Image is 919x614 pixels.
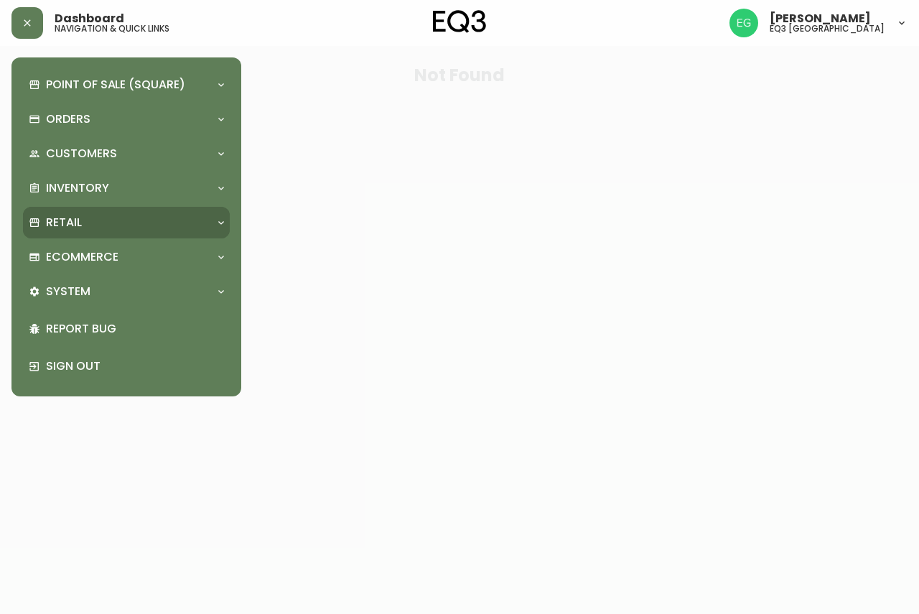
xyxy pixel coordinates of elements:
p: Ecommerce [46,249,118,265]
div: Ecommerce [23,241,230,273]
p: System [46,284,90,299]
div: Sign Out [23,348,230,385]
div: Orders [23,103,230,135]
p: Customers [46,146,117,162]
p: Inventory [46,180,109,196]
div: System [23,276,230,307]
img: logo [433,10,486,33]
p: Report Bug [46,321,224,337]
p: Retail [46,215,82,231]
p: Point of Sale (Square) [46,77,185,93]
div: Retail [23,207,230,238]
h5: navigation & quick links [55,24,169,33]
div: Customers [23,138,230,169]
div: Report Bug [23,310,230,348]
h5: eq3 [GEOGRAPHIC_DATA] [770,24,885,33]
div: Inventory [23,172,230,204]
p: Orders [46,111,90,127]
span: [PERSON_NAME] [770,13,871,24]
img: db11c1629862fe82d63d0774b1b54d2b [729,9,758,37]
div: Point of Sale (Square) [23,69,230,101]
span: Dashboard [55,13,124,24]
p: Sign Out [46,358,224,374]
